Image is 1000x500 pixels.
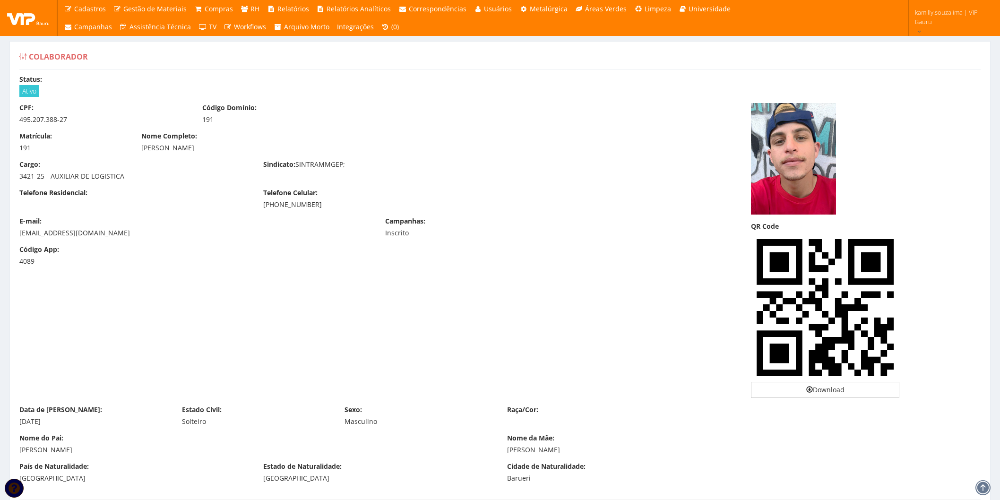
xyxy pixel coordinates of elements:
a: Arquivo Morto [270,18,333,36]
span: Campanhas [74,22,112,31]
a: Download [751,382,899,398]
label: CPF: [19,103,34,112]
label: Status: [19,75,42,84]
a: Workflows [220,18,270,36]
label: Telefone Residencial: [19,188,87,198]
a: Integrações [333,18,378,36]
span: Universidade [689,4,731,13]
label: Sexo: [345,405,362,414]
span: Limpeza [645,4,671,13]
span: (0) [391,22,399,31]
div: [PERSON_NAME] [141,143,615,153]
a: Assistência Técnica [116,18,195,36]
span: Ativo [19,85,39,97]
span: Assistência Técnica [129,22,191,31]
img: logo [7,11,50,25]
img: foto-alex-175640302068b0954c4e92e.png [751,103,836,215]
label: Matrícula: [19,131,52,141]
span: Compras [205,4,233,13]
label: Nome do Pai: [19,433,63,443]
div: [PERSON_NAME] [507,445,981,455]
span: Workflows [234,22,266,31]
label: Cargo: [19,160,40,169]
div: [GEOGRAPHIC_DATA] [19,474,249,483]
span: Metalúrgica [530,4,568,13]
span: Integrações [337,22,374,31]
div: 191 [19,143,127,153]
div: SINTRAMMGEP; [256,160,500,172]
div: [DATE] [19,417,168,426]
label: Código App: [19,245,59,254]
span: Usuários [484,4,512,13]
span: kamilly.souzalima | VIP Bauru [915,8,988,26]
div: 495.207.388-27 [19,115,188,124]
label: Nome Completo: [141,131,197,141]
div: [PHONE_NUMBER] [263,200,493,209]
label: E-mail: [19,216,42,226]
a: (0) [378,18,403,36]
div: Masculino [345,417,493,426]
span: Áreas Verdes [585,4,627,13]
div: [GEOGRAPHIC_DATA] [263,474,493,483]
span: RH [250,4,259,13]
span: Gestão de Materiais [123,4,187,13]
label: Código Domínio: [202,103,257,112]
div: Solteiro [182,417,330,426]
div: 3421-25 - AUXILIAR DE LOGISTICA [19,172,249,181]
div: [PERSON_NAME] [19,445,493,455]
label: Campanhas: [385,216,425,226]
a: TV [195,18,220,36]
span: Relatórios Analíticos [327,4,391,13]
img: AfcXIHCBJ3gCBxBwgSd4AgcQcIEneAIHEHCBJ3gCBxBwgSd4AgcQcIEneAIHEHCBJ3gCBxBwgSd4AgcQcIEneAoL8B5bwO+Tj... [751,233,899,382]
div: 4089 [19,257,127,266]
a: Campanhas [60,18,116,36]
label: Sindicato: [263,160,295,169]
label: QR Code [751,222,779,231]
label: Raça/Cor: [507,405,538,414]
span: Cadastros [74,4,106,13]
span: Arquivo Morto [284,22,329,31]
div: Barueri [507,474,737,483]
label: Nome da Mãe: [507,433,554,443]
label: País de Naturalidade: [19,462,89,471]
label: Estado de Naturalidade: [263,462,342,471]
span: TV [209,22,216,31]
div: Inscrito [385,228,554,238]
span: Relatórios [277,4,309,13]
span: Colaborador [29,52,88,62]
div: [EMAIL_ADDRESS][DOMAIN_NAME] [19,228,371,238]
div: 191 [202,115,371,124]
label: Telefone Celular: [263,188,318,198]
span: Correspondências [409,4,466,13]
label: Estado Civil: [182,405,222,414]
label: Data de [PERSON_NAME]: [19,405,102,414]
label: Cidade de Naturalidade: [507,462,586,471]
